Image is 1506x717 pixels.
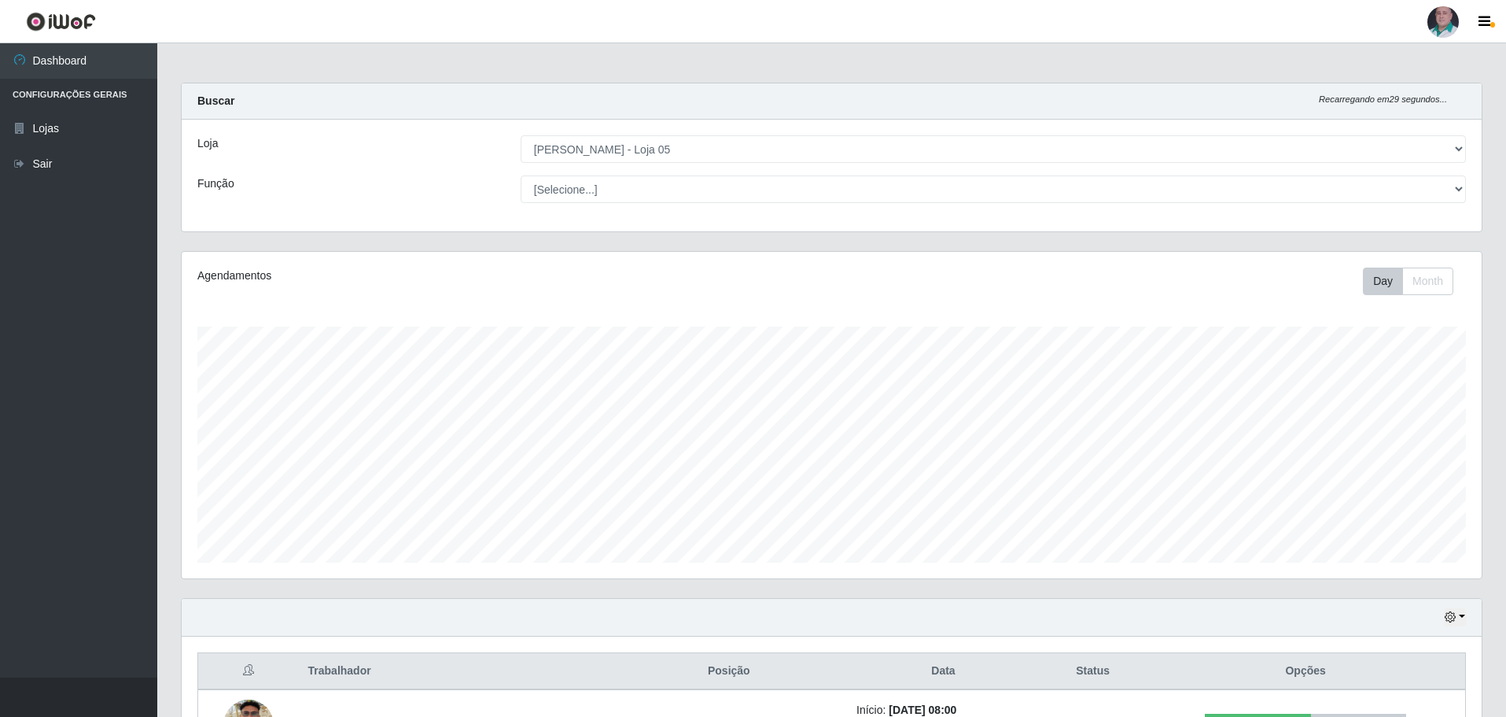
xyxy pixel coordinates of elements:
[26,12,96,31] img: CoreUI Logo
[1402,268,1453,295] button: Month
[1363,268,1403,295] button: Day
[197,176,234,192] label: Função
[197,135,218,152] label: Loja
[299,653,611,690] th: Trabalhador
[611,653,847,690] th: Posição
[1146,653,1465,690] th: Opções
[197,94,234,107] strong: Buscar
[1363,268,1453,295] div: First group
[197,268,712,284] div: Agendamentos
[847,653,1040,690] th: Data
[1319,94,1447,104] i: Recarregando em 29 segundos...
[1040,653,1146,690] th: Status
[889,704,956,716] time: [DATE] 08:00
[1363,268,1466,295] div: Toolbar with button groups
